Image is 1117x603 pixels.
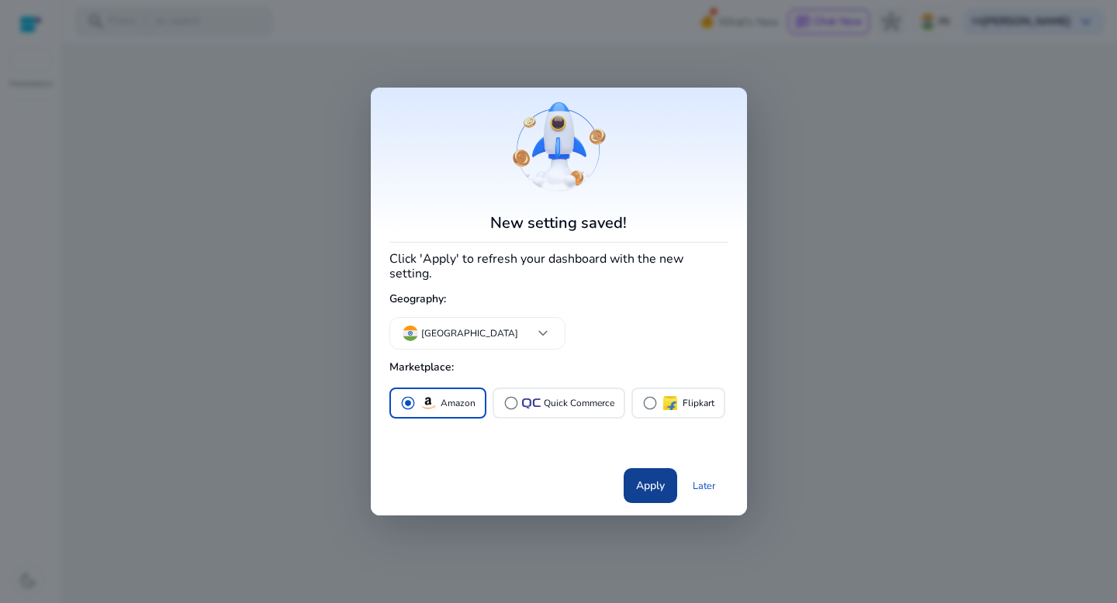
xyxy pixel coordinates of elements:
[503,395,519,411] span: radio_button_unchecked
[661,394,680,412] img: flipkart.svg
[419,394,437,412] img: amazon.svg
[389,355,728,381] h5: Marketplace:
[421,326,518,340] p: [GEOGRAPHIC_DATA]
[534,324,552,343] span: keyboard_arrow_down
[441,395,476,412] p: Amazon
[544,395,614,412] p: Quick Commerce
[400,395,416,411] span: radio_button_checked
[522,398,541,408] img: QC-logo.svg
[642,395,658,411] span: radio_button_unchecked
[636,477,665,494] span: Apply
[680,472,728,500] a: Later
[403,326,418,341] img: in.svg
[624,468,677,503] button: Apply
[389,249,728,281] h4: Click 'Apply' to refresh your dashboard with the new setting.
[389,287,728,312] h5: Geography:
[683,395,714,412] p: Flipkart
